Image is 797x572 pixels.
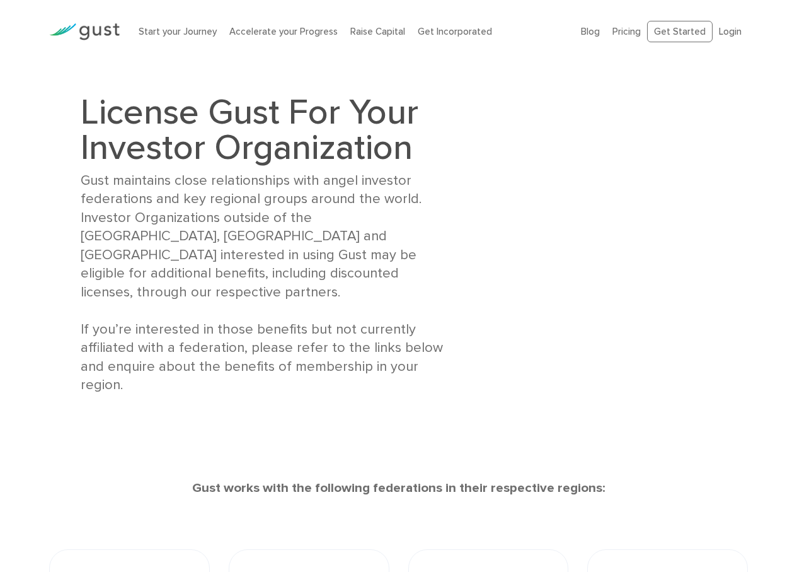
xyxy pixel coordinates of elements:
[719,26,742,37] a: Login
[81,95,444,165] h1: License Gust For Your Investor Organization
[647,21,713,43] a: Get Started
[139,26,217,37] a: Start your Journey
[192,480,605,496] strong: Gust works with the following federations in their respective regions:
[229,26,338,37] a: Accelerate your Progress
[49,23,120,40] img: Gust Logo
[418,26,492,37] a: Get Incorporated
[81,172,444,395] div: Gust maintains close relationships with angel investor federations and key regional groups around...
[581,26,600,37] a: Blog
[350,26,405,37] a: Raise Capital
[612,26,641,37] a: Pricing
